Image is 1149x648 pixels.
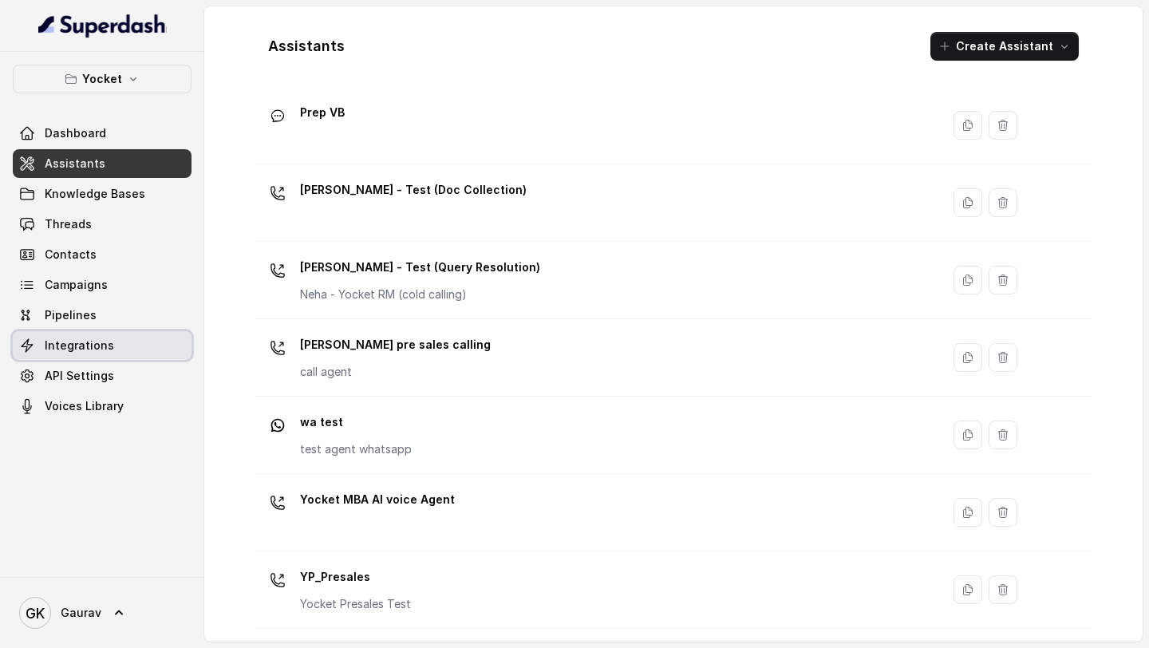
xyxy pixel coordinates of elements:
a: Threads [13,210,191,239]
button: Yocket [13,65,191,93]
p: Yocket MBA AI voice Agent [300,487,455,512]
a: Gaurav [13,591,191,635]
span: Pipelines [45,307,97,323]
img: light.svg [38,13,167,38]
p: call agent [300,364,491,380]
span: Campaigns [45,277,108,293]
p: [PERSON_NAME] - Test (Doc Collection) [300,177,527,203]
a: Assistants [13,149,191,178]
a: Knowledge Bases [13,180,191,208]
p: YP_Presales [300,564,411,590]
span: Contacts [45,247,97,263]
span: Threads [45,216,92,232]
a: Voices Library [13,392,191,421]
span: Integrations [45,338,114,354]
span: Voices Library [45,398,124,414]
p: Yocket [82,69,122,89]
a: API Settings [13,362,191,390]
a: Integrations [13,331,191,360]
button: Create Assistant [930,32,1079,61]
p: test agent whatsapp [300,441,412,457]
text: GK [26,605,45,622]
span: Gaurav [61,605,101,621]
a: Dashboard [13,119,191,148]
span: Dashboard [45,125,106,141]
h1: Assistants [268,34,345,59]
a: Pipelines [13,301,191,330]
p: [PERSON_NAME] - Test (Query Resolution) [300,255,540,280]
p: Neha - Yocket RM (cold calling) [300,286,540,302]
p: [PERSON_NAME] pre sales calling [300,332,491,358]
p: Prep VB [300,100,345,125]
span: API Settings [45,368,114,384]
a: Contacts [13,240,191,269]
span: Assistants [45,156,105,172]
p: wa test [300,409,412,435]
span: Knowledge Bases [45,186,145,202]
a: Campaigns [13,271,191,299]
p: Yocket Presales Test [300,596,411,612]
